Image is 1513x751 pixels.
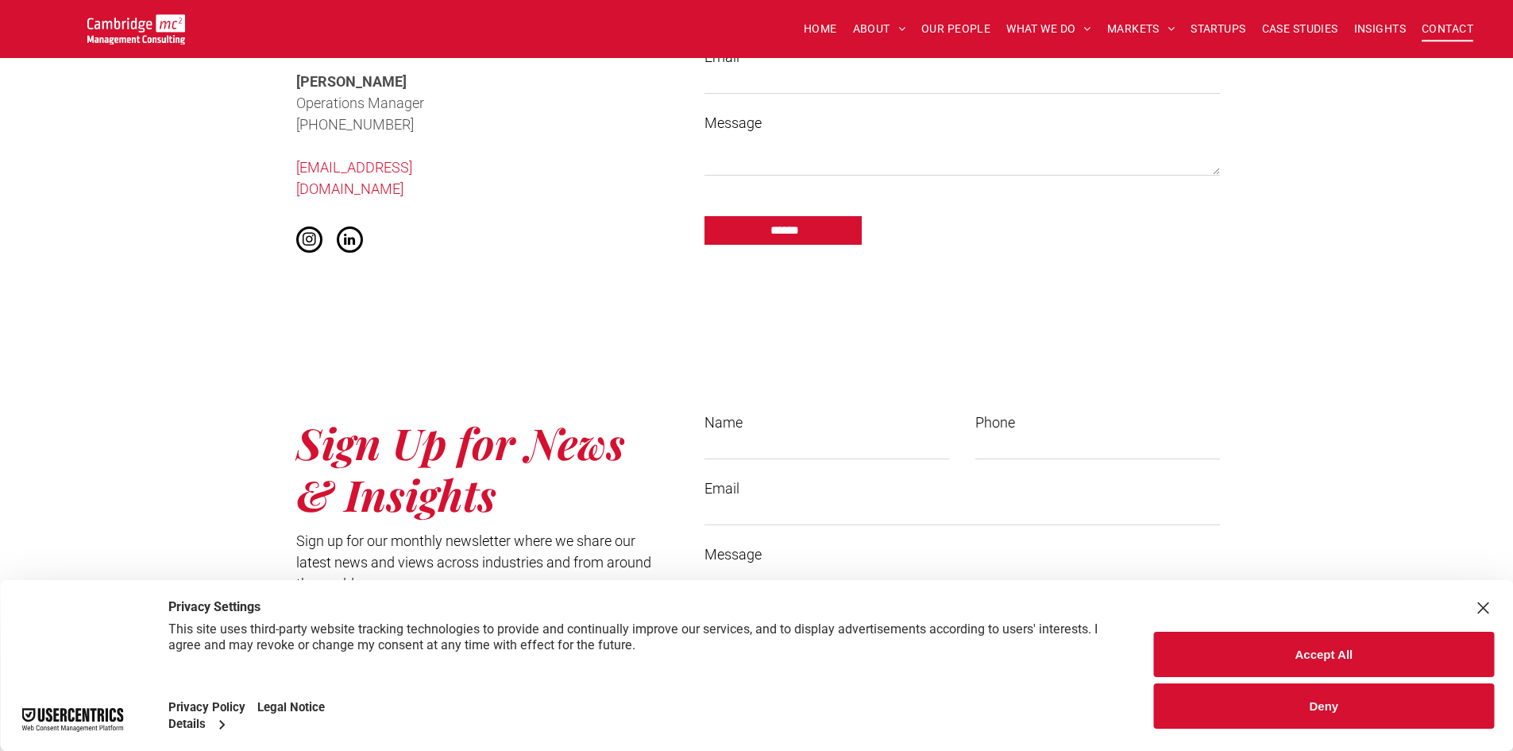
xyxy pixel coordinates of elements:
[704,412,948,433] label: Name
[704,112,1219,134] label: Message
[1099,17,1183,41] a: MARKETS
[845,17,914,41] a: ABOUT
[975,412,1219,433] label: Phone
[1414,17,1481,41] a: CONTACT
[1254,17,1346,41] a: CASE STUDIES
[296,159,412,197] a: [EMAIL_ADDRESS][DOMAIN_NAME]
[704,544,1219,565] label: Message
[998,17,1099,41] a: WHAT WE DO
[337,226,363,257] a: linkedin
[296,116,414,133] span: [PHONE_NUMBER]
[1183,17,1253,41] a: STARTUPS
[87,17,185,33] a: Your Business Transformed | Cambridge Management Consulting
[296,95,424,111] span: Operations Manager
[296,532,651,592] span: Sign up for our monthly newsletter where we share our latest news and views across industries and...
[296,73,407,90] span: [PERSON_NAME]
[796,17,845,41] a: HOME
[704,478,1219,499] label: Email
[296,226,322,257] a: instagram
[913,17,998,41] a: OUR PEOPLE
[1346,17,1414,41] a: INSIGHTS
[296,414,625,523] strong: Sign Up for News & Insights
[87,14,185,45] img: Go to Homepage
